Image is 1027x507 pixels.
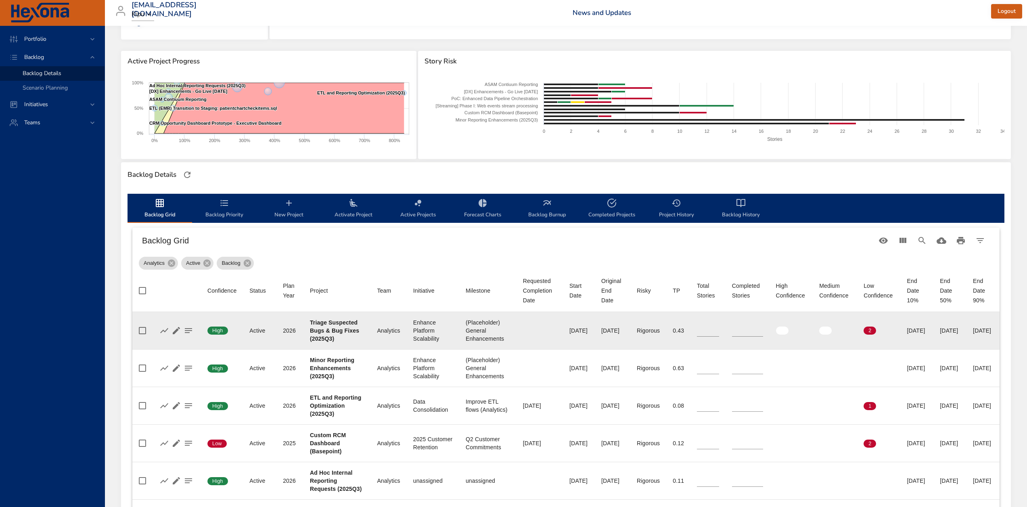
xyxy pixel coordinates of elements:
[283,281,297,300] div: Sort
[310,286,364,295] span: Project
[907,276,927,305] div: End Date 10%
[310,432,346,455] b: Custom RCM Dashboard (Basepoint)
[18,35,53,43] span: Portfolio
[413,318,453,343] div: Enhance Platform Scalability
[179,138,190,143] text: 100%
[819,478,832,485] span: 0
[976,129,981,134] text: 32
[158,362,170,374] button: Show Burnup
[601,276,624,305] div: Original End Date
[971,231,990,250] button: Filter Table
[569,327,588,335] div: [DATE]
[207,286,236,295] div: Sort
[249,286,270,295] span: Status
[377,402,400,410] div: Analytics
[329,138,340,143] text: 600%
[697,281,719,300] div: Total Stories
[949,129,954,134] text: 30
[673,364,684,372] div: 0.63
[182,400,195,412] button: Project Notes
[10,3,70,23] img: Hexona
[466,435,510,451] div: Q2 Customer Commitments
[819,440,832,447] span: 0
[912,231,932,250] button: Search
[485,82,538,87] text: ASAM Contiuum Reporting
[951,231,971,250] button: Print
[466,477,510,485] div: unassigned
[283,402,297,410] div: 2026
[597,129,600,134] text: 4
[864,281,894,300] div: Sort
[18,53,50,61] span: Backlog
[673,477,684,485] div: 0.11
[940,364,960,372] div: [DATE]
[158,325,170,337] button: Show Burnup
[601,439,624,447] div: [DATE]
[907,327,927,335] div: [DATE]
[181,259,205,267] span: Active
[523,439,556,447] div: [DATE]
[413,435,453,451] div: 2025 Customer Retention
[673,402,684,410] div: 0.08
[377,327,400,335] div: Analytics
[520,198,575,220] span: Backlog Burnup
[170,475,182,487] button: Edit Project Details
[207,286,236,295] div: Confidence
[601,364,624,372] div: [DATE]
[466,286,490,295] div: Milestone
[637,477,660,485] div: Rigorous
[326,198,381,220] span: Activate Project
[786,129,791,134] text: 18
[132,228,1000,253] div: Table Toolbar
[197,198,252,220] span: Backlog Priority
[570,129,573,134] text: 2
[732,281,763,300] div: Completed Stories
[637,364,660,372] div: Rigorous
[452,96,538,101] text: PoC: Enhanced Data Pipeline Orchestration
[819,327,832,334] span: 0
[413,398,453,414] div: Data Consolidation
[569,402,588,410] div: [DATE]
[207,440,227,447] span: Low
[261,198,316,220] span: New Project
[973,439,993,447] div: [DATE]
[673,327,684,335] div: 0.43
[776,440,789,447] span: 0
[569,364,588,372] div: [DATE]
[377,439,400,447] div: Analytics
[139,259,169,267] span: Analytics
[940,276,960,305] div: End Date 50%
[23,84,68,92] span: Scenario Planning
[907,364,927,372] div: [DATE]
[874,231,893,250] button: Standard Views
[158,475,170,487] button: Show Burnup
[182,437,195,449] button: Project Notes
[239,138,250,143] text: 300%
[249,286,266,295] div: Sort
[569,281,588,300] div: Sort
[377,286,391,295] div: Sort
[998,6,1016,17] span: Logout
[895,129,899,134] text: 26
[523,402,556,410] div: [DATE]
[413,286,435,295] div: Sort
[907,439,927,447] div: [DATE]
[128,194,1004,223] div: backlog-tab
[705,129,709,134] text: 12
[864,478,876,485] span: 0
[142,234,874,247] h6: Backlog Grid
[132,8,154,21] div: Kipu
[940,439,960,447] div: [DATE]
[651,129,654,134] text: 8
[601,402,624,410] div: [DATE]
[132,80,143,85] text: 100%
[413,286,453,295] span: Initiative
[697,281,719,300] div: Sort
[134,106,143,111] text: 50%
[973,402,993,410] div: [DATE]
[181,257,213,270] div: Active
[819,281,851,300] div: Medium Confidence
[569,439,588,447] div: [DATE]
